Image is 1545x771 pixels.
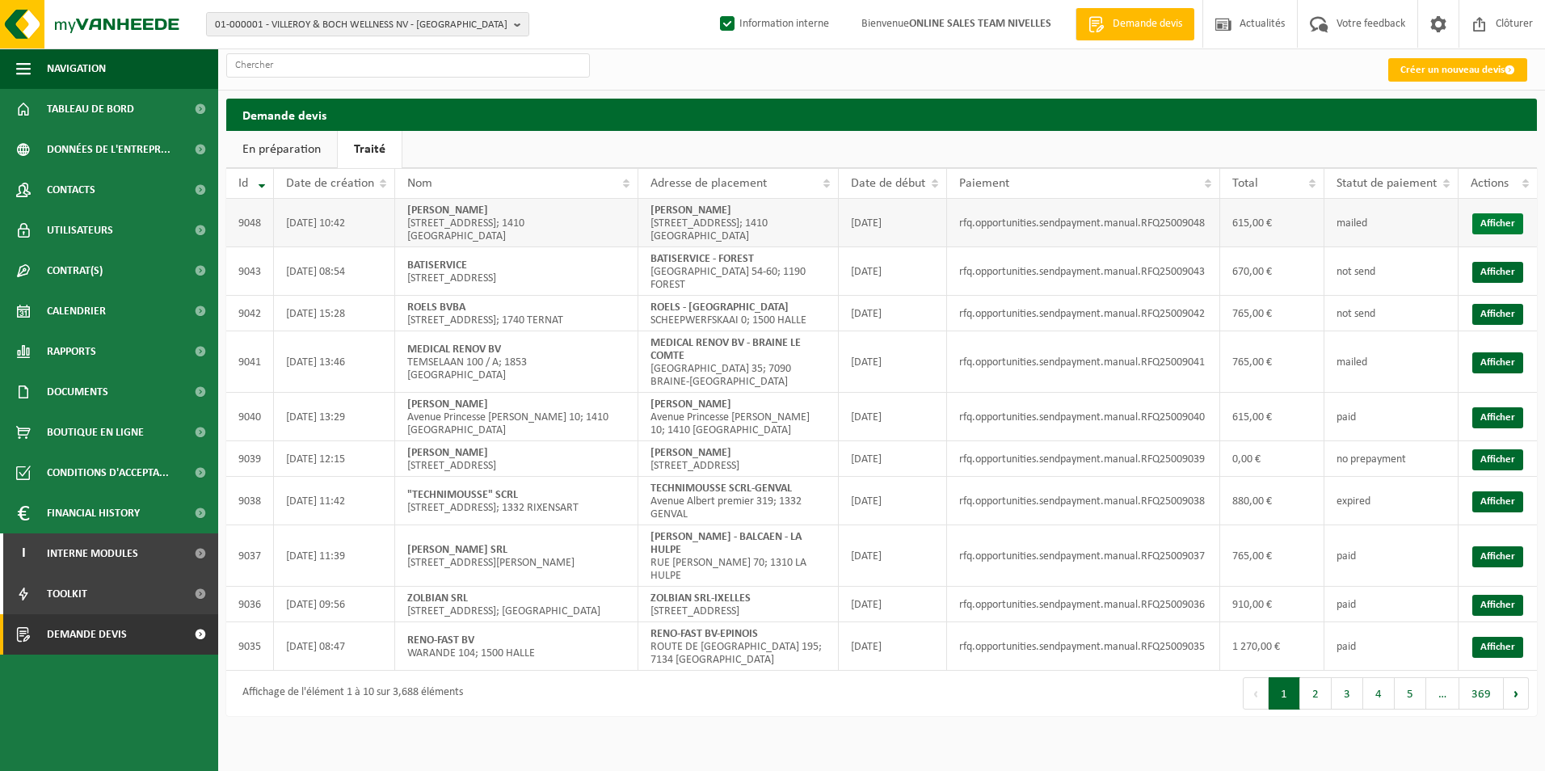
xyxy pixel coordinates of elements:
[1337,411,1356,423] span: paid
[274,525,395,587] td: [DATE] 11:39
[947,331,1220,393] td: rfq.opportunities.sendpayment.manual.RFQ25009041
[1076,8,1194,40] a: Demande devis
[47,210,113,251] span: Utilisateurs
[947,587,1220,622] td: rfq.opportunities.sendpayment.manual.RFQ25009036
[1220,331,1324,393] td: 765,00 €
[274,247,395,296] td: [DATE] 08:54
[1300,677,1332,710] button: 2
[650,447,731,459] strong: [PERSON_NAME]
[947,296,1220,331] td: rfq.opportunities.sendpayment.manual.RFQ25009042
[947,393,1220,441] td: rfq.opportunities.sendpayment.manual.RFQ25009040
[407,489,518,501] strong: "TECHNIMOUSSE" SCRL
[226,199,274,247] td: 9048
[650,337,801,362] strong: MEDICAL RENOV BV - BRAINE LE COMTE
[650,253,754,265] strong: BATISERVICE - FOREST
[395,525,638,587] td: [STREET_ADDRESS][PERSON_NAME]
[395,296,638,331] td: [STREET_ADDRESS]; 1740 TERNAT
[274,587,395,622] td: [DATE] 09:56
[947,622,1220,671] td: rfq.opportunities.sendpayment.manual.RFQ25009035
[47,453,169,493] span: Conditions d'accepta...
[1269,677,1300,710] button: 1
[407,592,468,605] strong: ZOLBIAN SRL
[1472,546,1523,567] a: Afficher
[47,89,134,129] span: Tableau de bord
[650,204,731,217] strong: [PERSON_NAME]
[1220,622,1324,671] td: 1 270,00 €
[1220,393,1324,441] td: 615,00 €
[226,296,274,331] td: 9042
[839,477,947,525] td: [DATE]
[1504,677,1529,710] button: Next
[47,493,140,533] span: Financial History
[839,525,947,587] td: [DATE]
[1337,308,1375,320] span: not send
[1220,525,1324,587] td: 765,00 €
[47,614,127,655] span: Demande devis
[947,525,1220,587] td: rfq.opportunities.sendpayment.manual.RFQ25009037
[1220,199,1324,247] td: 615,00 €
[839,199,947,247] td: [DATE]
[650,531,802,556] strong: [PERSON_NAME] - BALCAEN - LA HULPE
[1471,177,1509,190] span: Actions
[1388,58,1527,82] a: Créer un nouveau devis
[407,447,488,459] strong: [PERSON_NAME]
[226,441,274,477] td: 9039
[947,199,1220,247] td: rfq.opportunities.sendpayment.manual.RFQ25009048
[650,592,751,605] strong: ZOLBIAN SRL-IXELLES
[274,622,395,671] td: [DATE] 08:47
[839,393,947,441] td: [DATE]
[839,441,947,477] td: [DATE]
[395,331,638,393] td: TEMSELAAN 100 / A; 1853 [GEOGRAPHIC_DATA]
[1220,477,1324,525] td: 880,00 €
[638,441,840,477] td: [STREET_ADDRESS]
[1220,296,1324,331] td: 765,00 €
[1220,587,1324,622] td: 910,00 €
[1472,449,1523,470] a: Afficher
[47,291,106,331] span: Calendrier
[1337,217,1367,230] span: mailed
[638,331,840,393] td: [GEOGRAPHIC_DATA] 35; 7090 BRAINE-[GEOGRAPHIC_DATA]
[1472,262,1523,283] a: Afficher
[395,622,638,671] td: WARANDE 104; 1500 HALLE
[947,441,1220,477] td: rfq.opportunities.sendpayment.manual.RFQ25009039
[215,13,507,37] span: 01-000001 - VILLEROY & BOCH WELLNESS NV - [GEOGRAPHIC_DATA]
[407,398,488,411] strong: [PERSON_NAME]
[47,170,95,210] span: Contacts
[1337,495,1370,508] span: expired
[909,18,1051,30] strong: ONLINE SALES TEAM NIVELLES
[1363,677,1395,710] button: 4
[839,587,947,622] td: [DATE]
[1472,595,1523,616] a: Afficher
[638,247,840,296] td: [GEOGRAPHIC_DATA] 54-60; 1190 FOREST
[395,247,638,296] td: [STREET_ADDRESS]
[395,441,638,477] td: [STREET_ADDRESS]
[226,587,274,622] td: 9036
[1220,247,1324,296] td: 670,00 €
[274,296,395,331] td: [DATE] 15:28
[1337,550,1356,562] span: paid
[1337,599,1356,611] span: paid
[395,477,638,525] td: [STREET_ADDRESS]; 1332 RIXENSART
[226,393,274,441] td: 9040
[226,53,590,78] input: Chercher
[839,247,947,296] td: [DATE]
[1109,16,1186,32] span: Demande devis
[1337,641,1356,653] span: paid
[395,199,638,247] td: [STREET_ADDRESS]; 1410 [GEOGRAPHIC_DATA]
[638,199,840,247] td: [STREET_ADDRESS]; 1410 [GEOGRAPHIC_DATA]
[274,477,395,525] td: [DATE] 11:42
[407,343,501,356] strong: MEDICAL RENOV BV
[638,477,840,525] td: Avenue Albert premier 319; 1332 GENVAL
[47,48,106,89] span: Navigation
[1243,677,1269,710] button: Previous
[839,622,947,671] td: [DATE]
[274,331,395,393] td: [DATE] 13:46
[1337,356,1367,369] span: mailed
[650,301,789,314] strong: ROELS - [GEOGRAPHIC_DATA]
[1426,677,1459,710] span: …
[395,587,638,622] td: [STREET_ADDRESS]; [GEOGRAPHIC_DATA]
[226,477,274,525] td: 9038
[274,199,395,247] td: [DATE] 10:42
[1337,266,1375,278] span: not send
[717,12,829,36] label: Information interne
